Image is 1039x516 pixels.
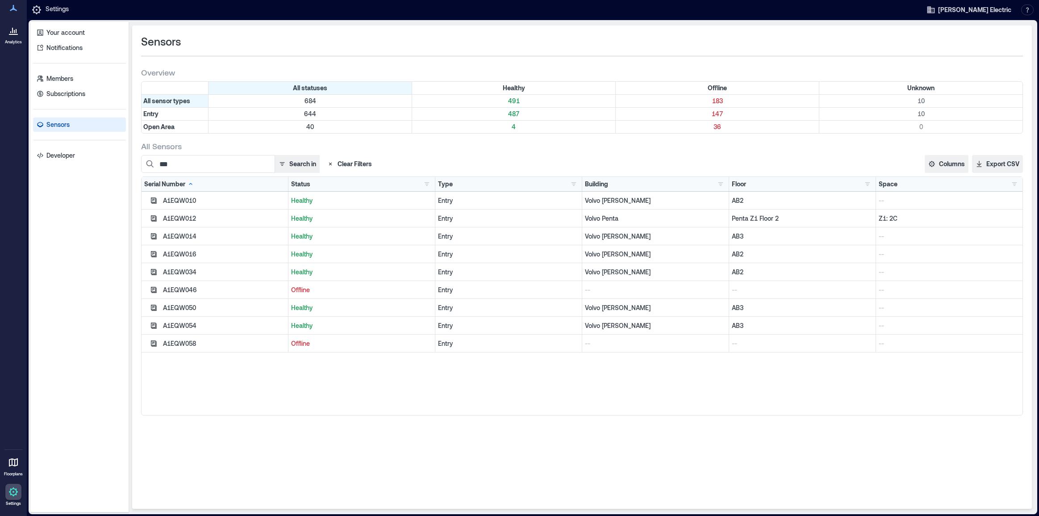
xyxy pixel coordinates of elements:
a: Your account [33,25,126,40]
p: Subscriptions [46,89,85,98]
p: -- [732,285,873,294]
a: Settings [3,481,24,509]
p: Notifications [46,43,83,52]
div: Space [879,180,897,189]
div: Entry [438,285,579,294]
div: A1EQW014 [163,232,285,241]
p: Volvo [PERSON_NAME] [585,321,726,330]
button: Export CSV [972,155,1023,173]
div: Floor [732,180,746,189]
div: Filter by Type: Entry & Status: Unknown [819,108,1022,120]
div: Serial Number [144,180,194,189]
div: Type [438,180,453,189]
div: Filter by Status: Offline [616,82,819,94]
p: 684 [210,96,410,105]
p: -- [879,285,1020,294]
p: AB2 [732,250,873,259]
p: -- [879,339,1020,348]
div: Building [585,180,608,189]
a: Sensors [33,117,126,132]
span: Sensors [141,34,181,49]
button: [PERSON_NAME] Electric [924,3,1014,17]
p: 4 [414,122,613,131]
p: Your account [46,28,85,37]
span: Overview [141,67,175,78]
p: Z1: 2C [879,214,1020,223]
div: Filter by Type: Entry & Status: Healthy [412,108,616,120]
div: Entry [438,339,579,348]
p: 644 [210,109,410,118]
div: Entry [438,196,579,205]
p: Volvo [PERSON_NAME] [585,250,726,259]
button: Clear Filters [323,155,376,173]
p: Members [46,74,73,83]
p: -- [879,196,1020,205]
p: AB3 [732,232,873,241]
a: Developer [33,148,126,163]
p: -- [585,285,726,294]
p: -- [879,232,1020,241]
p: AB2 [732,268,873,277]
p: Healthy [291,321,432,330]
div: A1EQW058 [163,339,285,348]
button: Columns [925,155,968,173]
p: 40 [210,122,410,131]
div: All statuses [209,82,412,94]
div: Filter by Type: Open Area [142,121,209,133]
div: Entry [438,321,579,330]
span: All Sensors [141,141,182,151]
div: Filter by Type: Open Area & Status: Healthy [412,121,616,133]
div: A1EQW054 [163,321,285,330]
div: Status [291,180,310,189]
p: Healthy [291,232,432,241]
p: Healthy [291,268,432,277]
div: Entry [438,303,579,312]
div: Entry [438,268,579,277]
a: Notifications [33,41,126,55]
button: Search in [275,155,320,173]
p: -- [732,339,873,348]
p: 491 [414,96,613,105]
p: -- [585,339,726,348]
div: A1EQW046 [163,285,285,294]
p: -- [879,303,1020,312]
p: Analytics [5,39,22,45]
p: -- [879,250,1020,259]
p: Settings [6,501,21,506]
p: Settings [46,4,69,15]
p: Healthy [291,196,432,205]
p: Healthy [291,250,432,259]
p: -- [879,268,1020,277]
p: 147 [618,109,817,118]
div: A1EQW016 [163,250,285,259]
p: 10 [821,96,1021,105]
div: Filter by Type: Entry & Status: Offline [616,108,819,120]
div: Filter by Type: Open Area & Status: Offline [616,121,819,133]
div: A1EQW050 [163,303,285,312]
p: 0 [821,122,1021,131]
p: Developer [46,151,75,160]
div: A1EQW034 [163,268,285,277]
div: A1EQW012 [163,214,285,223]
a: Subscriptions [33,87,126,101]
p: AB2 [732,196,873,205]
div: Filter by Status: Unknown [819,82,1022,94]
p: 487 [414,109,613,118]
div: Filter by Status: Healthy [412,82,616,94]
div: Entry [438,250,579,259]
p: 10 [821,109,1021,118]
div: A1EQW010 [163,196,285,205]
p: AB3 [732,321,873,330]
a: Members [33,71,126,86]
p: Floorplans [4,471,23,477]
p: Volvo [PERSON_NAME] [585,232,726,241]
a: Floorplans [1,452,25,479]
p: AB3 [732,303,873,312]
span: [PERSON_NAME] Electric [938,5,1011,14]
div: All sensor types [142,95,209,107]
p: Penta Z1 Floor 2 [732,214,873,223]
p: Volvo [PERSON_NAME] [585,196,726,205]
p: Volvo Penta [585,214,726,223]
p: Offline [291,339,432,348]
p: Healthy [291,214,432,223]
